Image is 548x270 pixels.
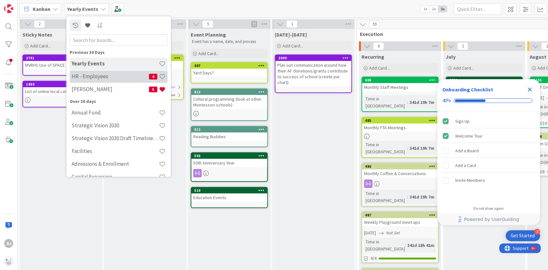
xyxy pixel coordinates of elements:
div: 1880 [23,81,99,87]
div: 812 [191,127,267,132]
div: 487 [365,213,438,217]
div: Sign Up is complete. [440,114,537,128]
span: Event Planning [191,31,226,38]
span: 2 [457,42,468,50]
span: 59 [369,21,380,28]
div: Time in [GEOGRAPHIC_DATA] [364,238,405,252]
div: 341d 19h 7m [408,99,436,106]
div: 510 [194,188,267,193]
div: 486 [362,164,438,169]
div: Over 30 days [70,98,168,105]
a: 59350th Anniversary Year [191,152,268,182]
div: 485Monthly FTA Meetings [362,118,438,132]
div: 606 [365,78,438,82]
span: 2025-2026 [275,31,307,38]
span: : [407,193,408,200]
div: Plan out communication around how their AF donations/grants contribute to success of school (crea... [275,61,351,87]
span: : [405,242,406,249]
div: Add a Board is incomplete. [440,144,537,158]
h4: Admissions & Enrollment [72,161,159,167]
div: Time in [GEOGRAPHIC_DATA] [364,95,407,109]
span: Add Card... [283,43,303,49]
span: August [530,54,546,60]
div: 9+ [32,3,36,8]
div: Welcome Tour [455,132,483,140]
div: Monthly Coffee & Conversations [362,169,438,178]
a: 486Monthly Coffee & ConversationsTime in [GEOGRAPHIC_DATA]:341d 19h 7m [361,163,439,207]
div: Previous 30 Days [70,49,168,56]
div: 2049Plan out communication around how their AF donations/grants contribute to success of school (... [275,55,351,87]
div: Checklist items [437,112,540,202]
div: Sign Up [455,117,470,125]
h4: Annual Fund [72,110,159,116]
a: 1880List of online local calendars [22,81,100,107]
span: 0/8 [539,168,545,175]
div: 341d 18h 41m [406,242,436,249]
div: 2701 [446,77,522,83]
div: 497 [191,63,267,69]
a: 2741MVRHS Use of SPACE [22,55,100,76]
div: 486 [365,164,438,169]
i: Not Set [386,230,400,236]
a: 510Education Events [191,187,268,208]
div: 497Yard Days? [191,63,267,77]
div: 2741MVRHS Use of SPACE [23,55,99,69]
span: Add Card... [198,51,219,56]
span: Powered by UserGuiding [464,215,519,223]
div: Invite Members [455,176,485,184]
div: 485 [365,118,438,123]
a: 812Reading Buddies [191,126,268,147]
div: Get Started [511,232,535,239]
h4: HR - Employees [72,73,149,80]
div: 3 [534,229,540,234]
div: 510Education Events [191,188,267,202]
div: Weekly Playground meet ups [362,218,438,226]
input: Search for boards... [70,34,168,46]
div: 497 [194,63,267,68]
div: Open Get Started checklist, remaining modules: 3 [506,230,540,241]
span: Add Card... [453,65,474,71]
div: Time in [GEOGRAPHIC_DATA] [364,141,407,155]
div: 50th Anniversary Year [191,159,267,167]
div: 593 [194,154,267,158]
div: DJ [4,239,13,248]
div: 2701[GEOGRAPHIC_DATA] - [DATE] [446,77,522,91]
div: 59350th Anniversary Year [191,153,267,167]
div: 812 [194,127,267,132]
div: 2049 [278,56,351,60]
div: 1880 [26,82,99,87]
div: MVRHS Use of SPACE [23,61,99,69]
span: [DATE] [364,230,376,236]
span: 1 [286,20,297,28]
div: Add a Card [455,162,476,169]
div: 606 [362,77,438,83]
span: Support [13,1,29,9]
h4: Capital Expansion [72,174,159,180]
h4: Yearly Events [72,61,159,67]
div: Time in [GEOGRAPHIC_DATA] [364,190,407,204]
div: 2741 [26,56,99,60]
span: 3x [438,6,447,12]
span: 4/4 [370,255,377,262]
a: 487Weekly Playground meet ups[DATE]Not SetTime in [GEOGRAPHIC_DATA]:341d 18h 41m4/4 [361,212,439,263]
a: 2049Plan out communication around how their AF donations/grants contribute to success of school (... [275,55,352,93]
img: avatar [4,257,13,266]
h4: Facilities [72,148,159,155]
div: Yard Days? [191,69,267,77]
div: List of online local calendars [23,87,99,96]
span: 5 [149,87,157,92]
a: 813Cultural programming (look at other Montessori schools) [191,89,268,121]
div: 2049 [275,55,351,61]
span: 2 [34,20,45,28]
div: Add a Card is incomplete. [440,158,537,173]
div: Cultural programming (look at other Montessori schools) [191,95,267,109]
div: 813 [194,90,267,94]
div: Do not show again [474,206,504,211]
span: : [407,99,408,106]
span: Kanban [33,5,50,13]
div: 341d 19h 7m [408,145,436,152]
div: Checklist progress: 40% [442,98,535,104]
a: Powered by UserGuiding [440,214,537,225]
a: 497Yard Days? [191,62,268,83]
div: Education Events [191,193,267,202]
